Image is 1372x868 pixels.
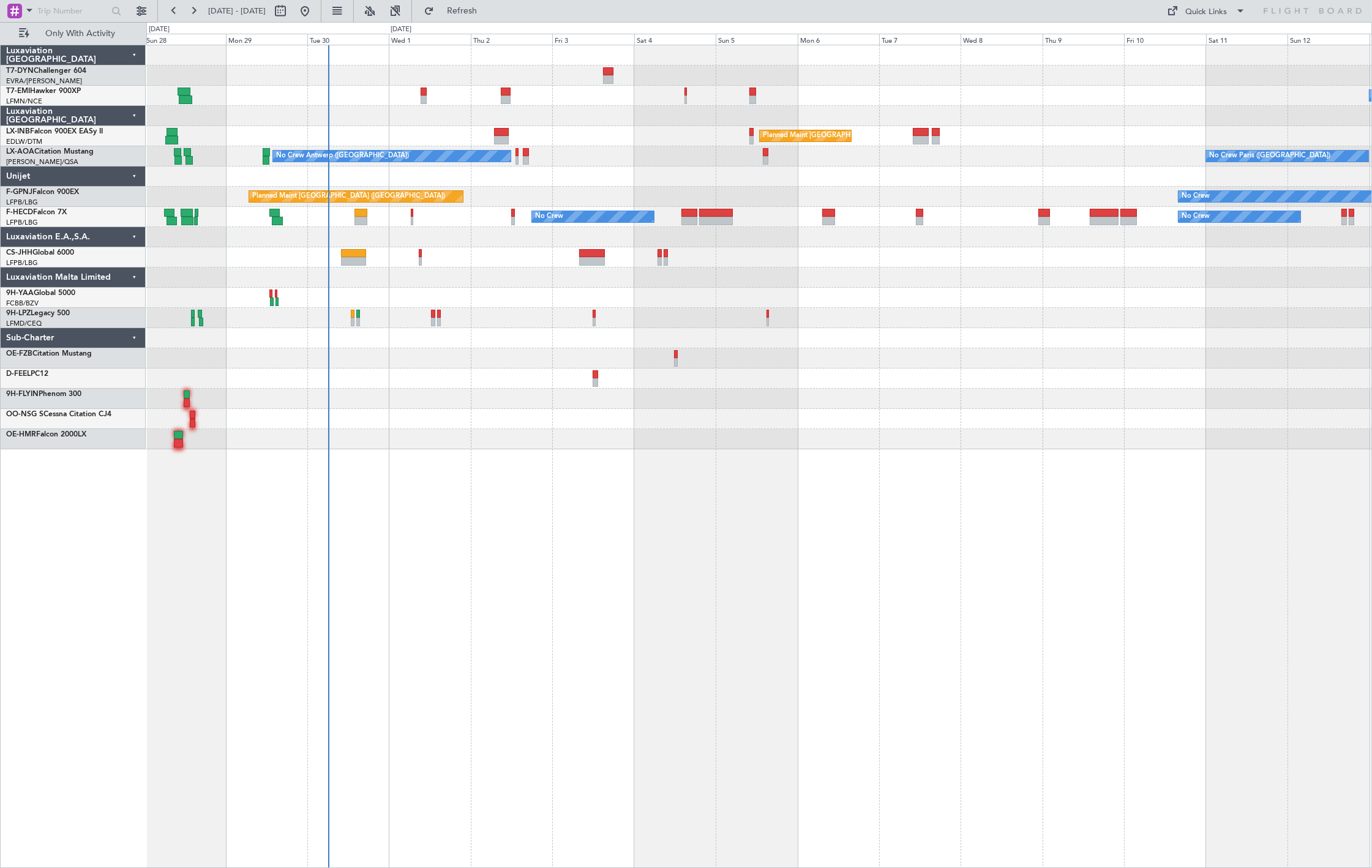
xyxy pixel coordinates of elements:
div: Mon 6 [798,34,879,45]
div: Tue 7 [879,34,961,45]
span: [DATE] - [DATE] [208,6,266,17]
span: CS-JHH [6,249,32,256]
div: Fri 3 [552,34,634,45]
span: Only With Activity [32,29,129,38]
div: Planned Maint [GEOGRAPHIC_DATA] ([GEOGRAPHIC_DATA]) [252,187,445,206]
span: F-HECD [6,209,33,216]
a: EDLW/DTM [6,137,42,146]
span: OO-NSG S [6,411,43,418]
div: Sun 28 [144,34,225,45]
button: Refresh [418,1,492,21]
div: Wed 1 [389,34,470,45]
div: Quick Links [1186,6,1228,18]
a: EVRA/[PERSON_NAME] [6,77,82,86]
div: No Crew [535,208,563,226]
a: 9H-FLYINPhenom 300 [6,391,81,398]
a: T7-EMIHawker 900XP [6,88,81,95]
span: OE-FZB [6,350,32,357]
span: LX-AOA [6,148,34,155]
a: OE-HMRFalcon 2000LX [6,431,86,438]
span: Refresh [437,7,488,15]
span: 9H-LPZ [6,310,31,317]
span: F-GPNJ [6,189,32,196]
span: T7-EMI [6,88,30,95]
a: LFPB/LBG [6,258,38,268]
a: OE-FZBCitation Mustang [6,350,92,357]
a: [PERSON_NAME]/QSA [6,157,78,166]
button: Only With Activity [13,24,133,43]
div: No Crew [1182,187,1210,206]
a: CS-JHHGlobal 6000 [6,249,74,256]
a: LFPB/LBG [6,218,38,227]
div: Planned Maint [GEOGRAPHIC_DATA] ([GEOGRAPHIC_DATA]) [763,127,956,145]
div: Sat 11 [1206,34,1288,45]
span: T7-DYN [6,67,34,75]
div: No Crew Paris ([GEOGRAPHIC_DATA]) [1209,147,1330,165]
button: Quick Links [1161,1,1252,21]
span: 9H-FLYIN [6,391,39,398]
a: FCBB/BZV [6,299,39,308]
a: OO-NSG SCessna Citation CJ4 [6,411,111,418]
div: Sun 5 [716,34,797,45]
span: LX-INB [6,128,30,135]
span: 9H-YAA [6,290,34,297]
a: F-HECDFalcon 7X [6,209,67,216]
input: Trip Number [37,2,108,20]
div: Sat 4 [634,34,716,45]
div: Mon 29 [226,34,307,45]
a: 9H-YAAGlobal 5000 [6,290,75,297]
span: OE-HMR [6,431,36,438]
div: Fri 10 [1124,34,1205,45]
a: LFMD/CEQ [6,319,42,328]
div: Wed 8 [961,34,1042,45]
div: Thu 2 [471,34,552,45]
div: Tue 30 [307,34,389,45]
span: D-FEEL [6,370,31,378]
div: Thu 9 [1043,34,1124,45]
div: Sun 12 [1288,34,1369,45]
div: [DATE] [149,24,170,35]
a: 9H-LPZLegacy 500 [6,310,70,317]
div: No Crew [1182,208,1210,226]
a: LFPB/LBG [6,198,38,207]
a: LX-INBFalcon 900EX EASy II [6,128,103,135]
a: LX-AOACitation Mustang [6,148,94,155]
a: LFMN/NCE [6,97,42,106]
div: No Crew Antwerp ([GEOGRAPHIC_DATA]) [276,147,409,165]
a: T7-DYNChallenger 604 [6,67,86,75]
a: D-FEELPC12 [6,370,48,378]
div: [DATE] [391,24,411,35]
a: F-GPNJFalcon 900EX [6,189,79,196]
